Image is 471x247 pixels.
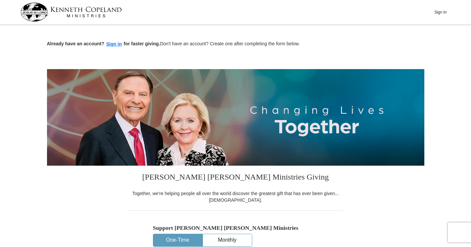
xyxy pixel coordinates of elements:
div: Together, we're helping people all over the world discover the greatest gift that has ever been g... [128,190,343,203]
button: One-Time [153,234,202,246]
h3: [PERSON_NAME] [PERSON_NAME] Ministries Giving [128,166,343,190]
strong: Already have an account? for faster giving. [47,41,160,46]
p: Don't have an account? Create one after completing the form below. [47,40,424,48]
h5: Support [PERSON_NAME] [PERSON_NAME] Ministries [153,225,318,231]
button: Sign In [431,7,450,17]
button: Monthly [203,234,252,246]
img: kcm-header-logo.svg [21,3,122,21]
button: Sign in [104,40,124,48]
